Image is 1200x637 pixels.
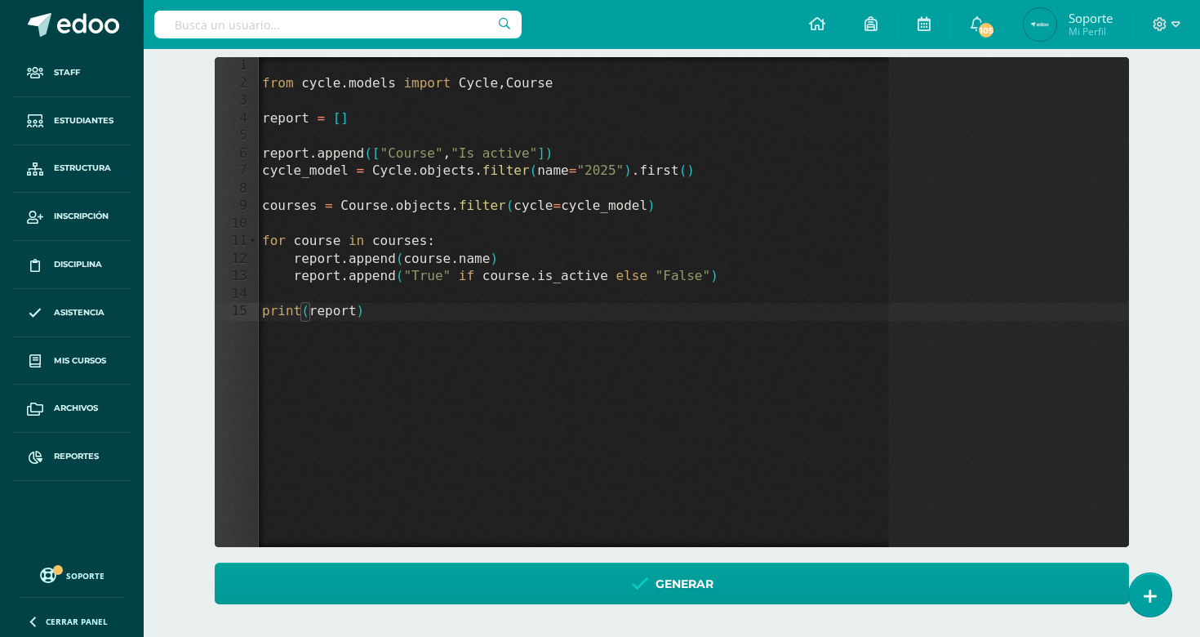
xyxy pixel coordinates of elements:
a: Inscripción [13,193,131,241]
div: 3 [215,92,258,110]
div: 11 [215,233,258,251]
div: 5 [215,127,258,145]
span: Cerrar panel [46,616,108,627]
div: 4 [215,110,258,128]
span: Estructura [54,162,111,175]
a: Disciplina [13,241,131,289]
span: Soporte [1069,10,1113,26]
span: Reportes [54,450,99,463]
span: Inscripción [54,210,109,223]
span: Generar [656,564,713,604]
span: Staff [54,66,80,79]
div: 15 [215,303,258,321]
div: 9 [215,198,258,216]
div: 13 [215,268,258,286]
span: Mi Perfil [1069,24,1113,38]
a: Estructura [13,145,131,194]
span: Archivos [54,402,98,415]
a: Staff [13,49,131,97]
a: Archivos [13,385,131,433]
div: 14 [215,286,258,304]
span: Asistencia [54,306,104,319]
a: Mis cursos [13,337,131,385]
span: Disciplina [54,258,102,271]
div: 12 [215,251,258,269]
a: Reportes [13,433,131,481]
a: Asistencia [13,289,131,337]
a: Estudiantes [13,97,131,145]
span: Estudiantes [54,114,113,127]
span: Soporte [66,570,104,581]
input: Busca un usuario... [154,11,522,38]
div: 8 [215,180,258,198]
div: 7 [215,163,258,180]
div: 2 [215,75,258,93]
div: 1 [215,57,258,75]
a: Soporte [20,563,124,586]
span: Mis cursos [54,354,106,367]
div: 10 [215,216,258,234]
div: 6 [215,145,258,163]
span: 105 [977,21,995,39]
img: afe1540a039bd94ace3dca8db1855405.png [1024,8,1056,41]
